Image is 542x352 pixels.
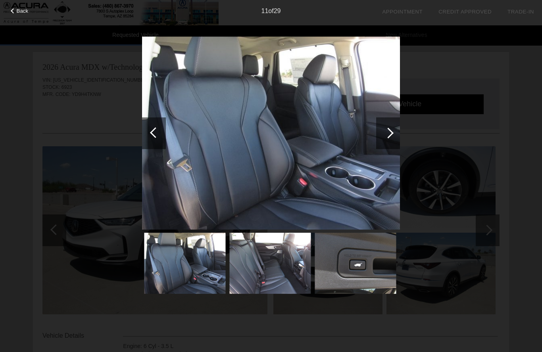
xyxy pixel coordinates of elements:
[142,36,400,230] img: 11.jpg
[507,9,534,15] a: Trade-In
[229,233,311,294] img: 12.jpg
[17,8,29,14] span: Back
[382,9,423,15] a: Appointment
[261,8,269,14] span: 11
[144,233,225,294] img: 11.jpg
[315,233,396,294] img: 13.jpg
[438,9,492,15] a: Credit Approved
[274,8,281,14] span: 29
